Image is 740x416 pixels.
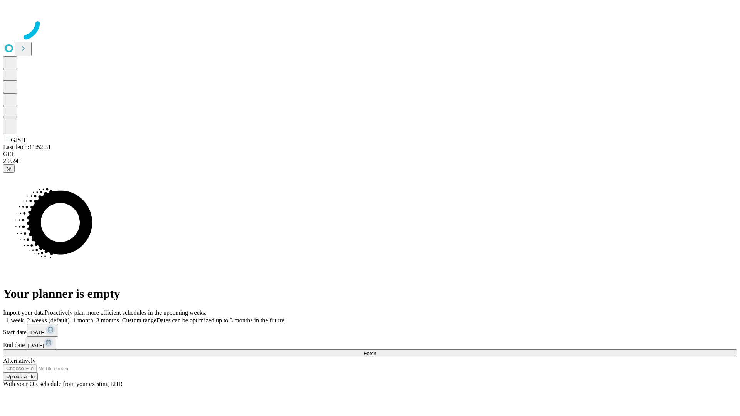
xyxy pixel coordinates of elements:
[27,317,70,324] span: 2 weeks (default)
[3,144,51,150] span: Last fetch: 11:52:31
[3,324,737,337] div: Start date
[73,317,93,324] span: 1 month
[3,381,123,387] span: With your OR schedule from your existing EHR
[3,158,737,164] div: 2.0.241
[6,317,24,324] span: 1 week
[3,151,737,158] div: GEI
[3,309,45,316] span: Import your data
[3,372,38,381] button: Upload a file
[96,317,119,324] span: 3 months
[45,309,207,316] span: Proactively plan more efficient schedules in the upcoming weeks.
[28,342,44,348] span: [DATE]
[27,324,58,337] button: [DATE]
[6,166,12,171] span: @
[11,137,25,143] span: GJSH
[25,337,56,349] button: [DATE]
[3,337,737,349] div: End date
[3,287,737,301] h1: Your planner is empty
[3,349,737,357] button: Fetch
[363,351,376,356] span: Fetch
[3,164,15,173] button: @
[30,330,46,335] span: [DATE]
[3,357,35,364] span: Alternatively
[156,317,286,324] span: Dates can be optimized up to 3 months in the future.
[122,317,156,324] span: Custom range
